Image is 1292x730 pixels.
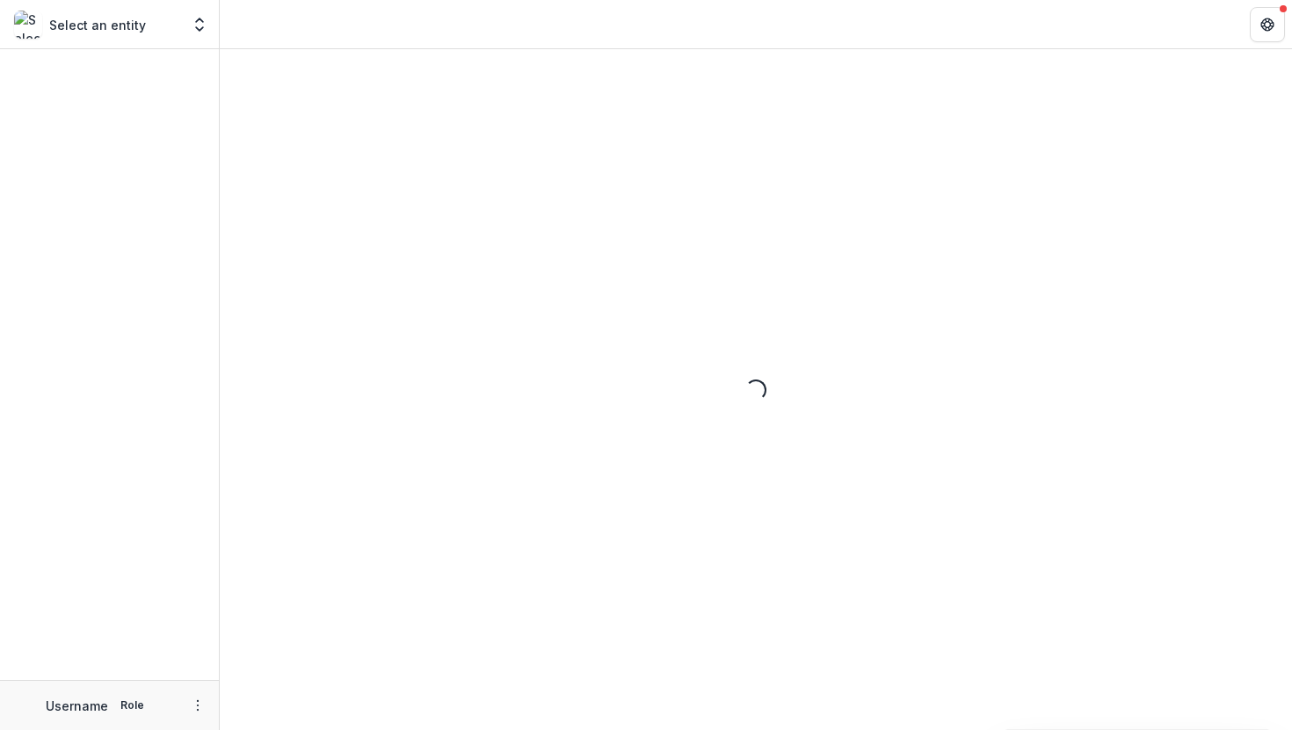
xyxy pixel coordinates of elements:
[49,16,146,34] p: Select an entity
[1250,7,1285,42] button: Get Help
[187,7,212,42] button: Open entity switcher
[187,695,208,716] button: More
[46,697,108,715] p: Username
[14,11,42,39] img: Select an entity
[115,697,149,713] p: Role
